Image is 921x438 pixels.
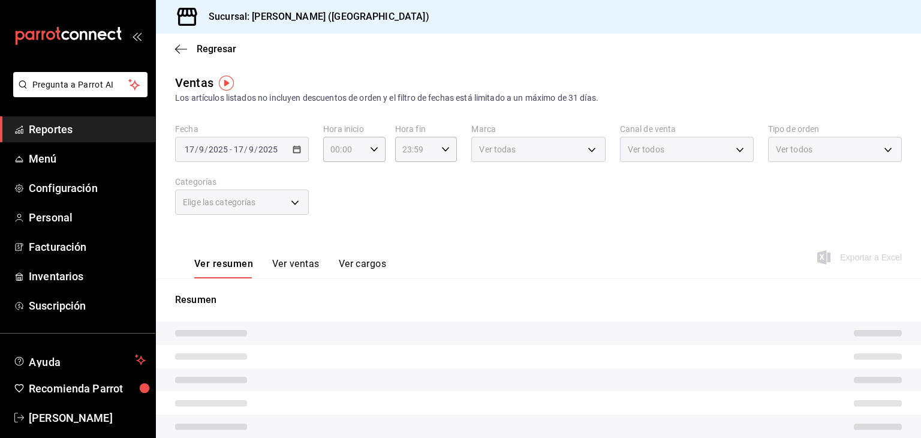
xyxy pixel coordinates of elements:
[197,43,236,55] span: Regresar
[195,145,198,154] span: /
[198,145,204,154] input: --
[395,125,458,133] label: Hora fin
[132,31,142,41] button: open_drawer_menu
[479,143,516,155] span: Ver todas
[233,145,244,154] input: --
[219,76,234,91] img: Tooltip marker
[208,145,228,154] input: ----
[620,125,754,133] label: Canal de venta
[248,145,254,154] input: --
[194,258,386,278] div: navigation tabs
[175,92,902,104] div: Los artículos listados no incluyen descuentos de orden y el filtro de fechas está limitado a un m...
[29,239,146,255] span: Facturación
[254,145,258,154] span: /
[175,43,236,55] button: Regresar
[29,410,146,426] span: [PERSON_NAME]
[471,125,605,133] label: Marca
[175,178,309,186] label: Categorías
[183,196,256,208] span: Elige las categorías
[29,353,130,367] span: Ayuda
[194,258,253,278] button: Ver resumen
[244,145,248,154] span: /
[258,145,278,154] input: ----
[29,180,146,196] span: Configuración
[204,145,208,154] span: /
[323,125,386,133] label: Hora inicio
[175,293,902,307] p: Resumen
[199,10,429,24] h3: Sucursal: [PERSON_NAME] ([GEOGRAPHIC_DATA])
[272,258,320,278] button: Ver ventas
[175,125,309,133] label: Fecha
[29,209,146,226] span: Personal
[13,72,148,97] button: Pregunta a Parrot AI
[8,87,148,100] a: Pregunta a Parrot AI
[776,143,812,155] span: Ver todos
[29,121,146,137] span: Reportes
[32,79,129,91] span: Pregunta a Parrot AI
[175,74,213,92] div: Ventas
[628,143,664,155] span: Ver todos
[29,151,146,167] span: Menú
[29,380,146,397] span: Recomienda Parrot
[339,258,387,278] button: Ver cargos
[184,145,195,154] input: --
[230,145,232,154] span: -
[29,298,146,314] span: Suscripción
[29,268,146,284] span: Inventarios
[768,125,902,133] label: Tipo de orden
